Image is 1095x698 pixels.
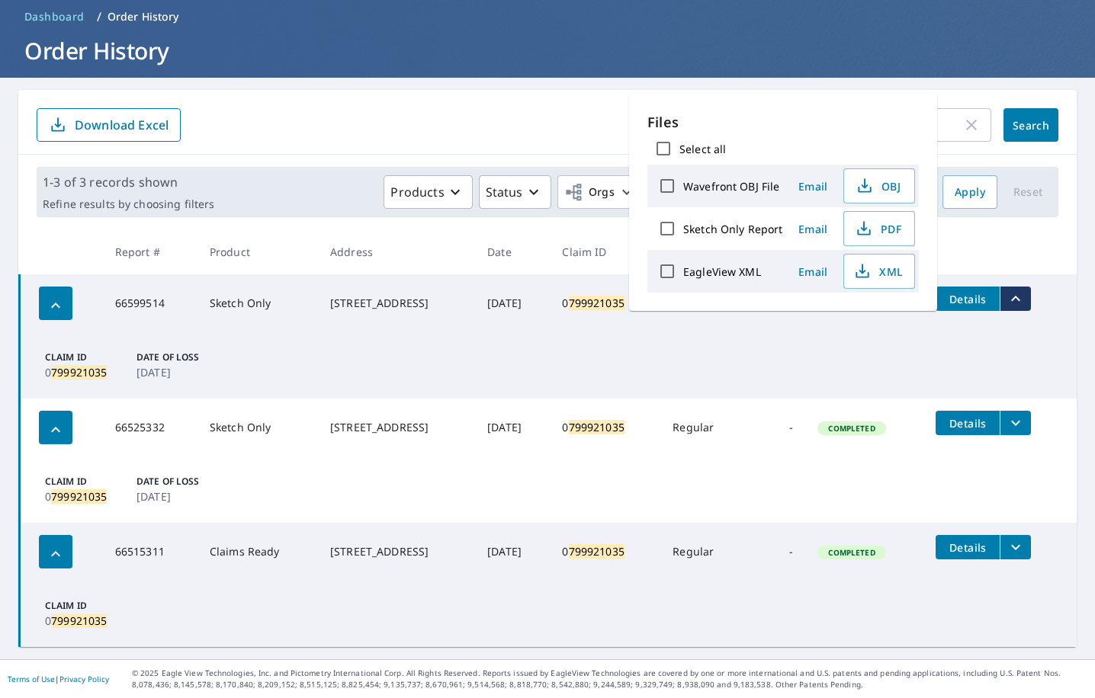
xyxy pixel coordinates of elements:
span: Details [945,540,991,555]
button: Email [788,217,837,241]
p: Order History [108,9,179,24]
span: Dashboard [24,9,85,24]
button: detailsBtn-66515311 [936,535,1000,559]
a: Terms of Use [8,674,55,684]
span: Email [795,222,831,236]
th: Address [318,229,475,274]
p: 0 [45,613,130,629]
span: Email [795,179,831,194]
mark: 799921035 [51,613,107,628]
h1: Order History [18,35,1077,66]
button: filesDropdownBtn-66525332 [1000,411,1031,435]
button: Orgs67 [557,175,702,209]
span: Email [795,264,831,279]
p: Claim ID [45,599,130,613]
button: Apply [942,175,997,209]
button: Search [1003,108,1058,142]
td: [DATE] [475,274,550,332]
td: Sketch Only [197,399,318,456]
button: Email [788,260,837,283]
button: Email [788,174,837,198]
button: OBJ [843,168,915,203]
p: Download Excel [75,117,169,133]
button: XML [843,254,915,289]
td: 0 [550,399,660,456]
th: Product [197,229,318,274]
td: 66515311 [103,523,197,581]
p: Claim ID [45,475,130,488]
li: / [97,8,101,26]
p: 0 [45,488,130,504]
span: Search [1016,118,1046,133]
p: 1-3 of 3 records shown [43,173,214,191]
p: | [8,674,109,684]
button: Status [479,175,551,209]
td: 66525332 [103,399,197,456]
label: EagleView XML [683,264,761,279]
td: - [746,399,806,456]
mark: 799921035 [51,489,107,504]
span: Apply [955,183,985,202]
th: Claim ID [550,229,660,274]
span: Completed [819,423,884,434]
th: Report # [103,229,197,274]
div: [STREET_ADDRESS] [330,296,463,311]
td: Claims Ready [197,523,318,581]
span: Completed [819,547,884,558]
button: filesDropdownBtn-66599514 [1000,287,1031,311]
p: Refine results by choosing filters [43,197,214,211]
div: [STREET_ADDRESS] [330,544,463,559]
button: detailsBtn-66525332 [936,411,1000,435]
p: 0 [45,364,130,380]
label: Sketch Only Report [683,222,782,236]
mark: 799921035 [51,365,107,379]
button: Download Excel [37,108,181,142]
td: 0 [550,274,660,332]
p: Products [390,183,444,201]
p: Claim ID [45,351,130,364]
a: Dashboard [18,5,91,29]
mark: 799921035 [569,296,625,310]
th: Date [475,229,550,274]
nav: breadcrumb [18,5,1077,29]
td: 0 [550,523,660,581]
mark: 799921035 [569,544,625,559]
label: Wavefront OBJ File [683,179,779,194]
td: Sketch Only [197,274,318,332]
span: OBJ [853,177,902,195]
td: [DATE] [475,399,550,456]
button: Products [384,175,472,209]
p: © 2025 Eagle View Technologies, Inc. and Pictometry International Corp. All Rights Reserved. Repo... [132,668,1087,690]
td: [DATE] [475,523,550,581]
span: Details [945,416,991,431]
a: Privacy Policy [59,674,109,684]
div: [STREET_ADDRESS] [330,420,463,435]
td: 66599514 [103,274,197,332]
span: PDF [853,219,902,238]
p: Date of Loss [136,351,222,364]
p: [DATE] [136,364,222,380]
span: XML [853,262,902,280]
td: - [746,523,806,581]
button: filesDropdownBtn-66515311 [1000,535,1031,559]
td: Regular [660,399,745,456]
span: Details [945,292,991,306]
p: [DATE] [136,488,222,504]
p: Files [647,112,919,133]
label: Select all [679,142,726,156]
mark: 799921035 [569,420,625,434]
p: Date of Loss [136,475,222,488]
td: Regular [660,523,745,581]
p: Status [486,183,523,201]
button: detailsBtn-66599514 [936,287,1000,311]
span: Orgs [564,183,615,202]
button: PDF [843,211,915,246]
